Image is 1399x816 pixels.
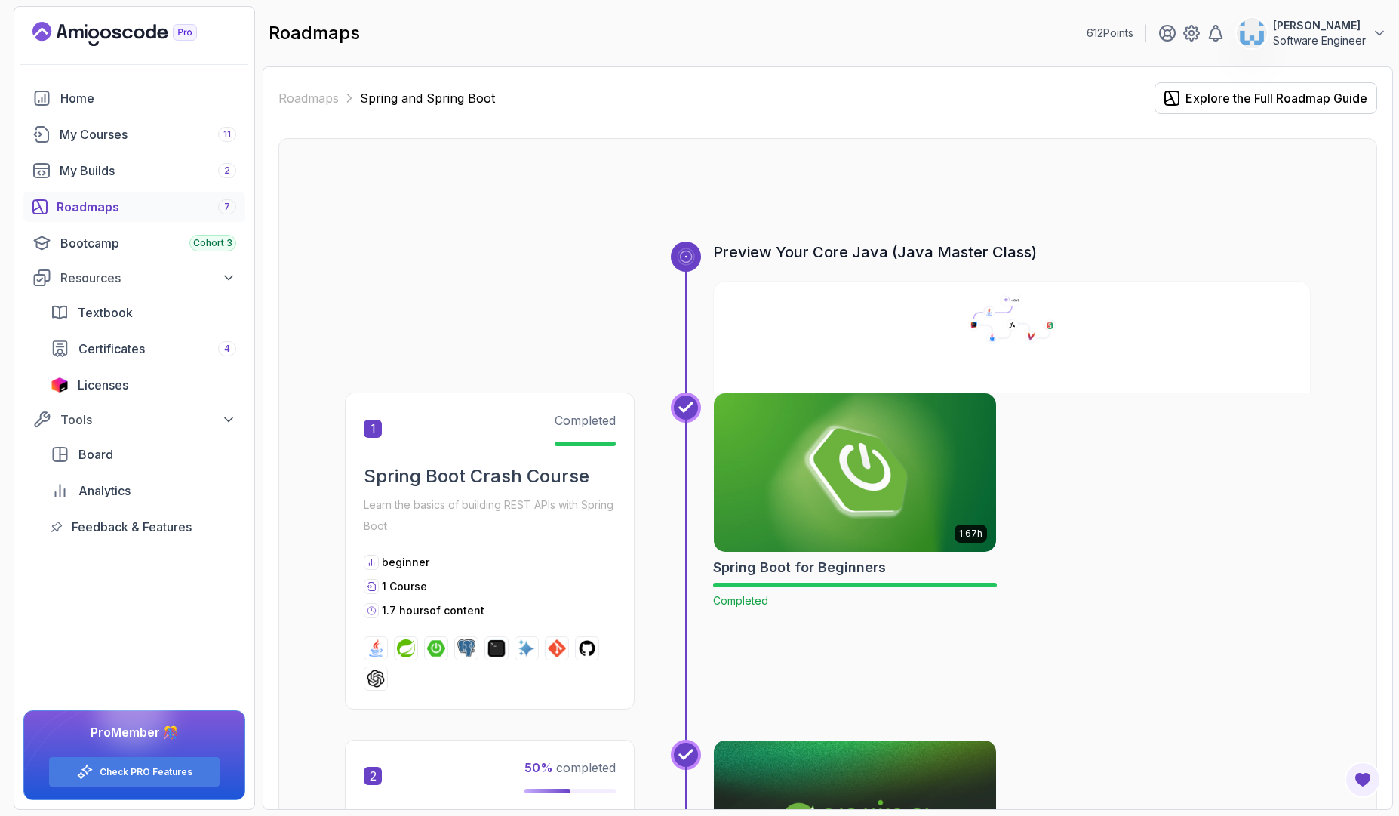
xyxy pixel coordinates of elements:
[364,767,382,785] span: 2
[382,580,427,593] span: 1 Course
[223,128,231,140] span: 11
[23,83,245,113] a: home
[224,165,230,177] span: 2
[1345,762,1381,798] button: Open Feedback Button
[713,242,1311,263] h3: Preview Your Core Java (Java Master Class)
[23,156,245,186] a: builds
[57,198,236,216] div: Roadmaps
[23,192,245,222] a: roadmaps
[382,603,484,618] p: 1.7 hours of content
[578,639,596,657] img: github logo
[487,639,506,657] img: terminal logo
[555,413,616,428] span: Completed
[364,464,616,488] h2: Spring Boot Crash Course
[457,639,475,657] img: postgres logo
[524,760,553,775] span: 50 %
[32,22,232,46] a: Landing page
[959,528,982,540] p: 1.67h
[367,639,385,657] img: java logo
[72,518,192,536] span: Feedback & Features
[60,411,236,429] div: Tools
[364,420,382,438] span: 1
[42,476,245,506] a: analytics
[367,670,385,688] img: chatgpt logo
[713,393,997,608] a: Spring Boot for Beginners card1.67hSpring Boot for BeginnersCompleted
[60,162,236,180] div: My Builds
[224,201,230,213] span: 7
[60,234,236,252] div: Bootcamp
[1087,26,1133,41] p: 612 Points
[42,439,245,470] a: board
[51,377,69,393] img: jetbrains icon
[23,228,245,258] a: bootcamp
[278,89,339,107] a: Roadmaps
[364,494,616,537] p: Learn the basics of building REST APIs with Spring Boot
[42,334,245,364] a: certificates
[397,639,415,657] img: spring logo
[382,555,429,570] p: beginner
[193,237,232,249] span: Cohort 3
[1185,89,1367,107] div: Explore the Full Roadmap Guide
[1238,19,1266,48] img: user profile image
[60,125,236,143] div: My Courses
[427,639,445,657] img: spring-boot logo
[1155,82,1377,114] button: Explore the Full Roadmap Guide
[1273,33,1366,48] p: Software Engineer
[23,406,245,433] button: Tools
[60,269,236,287] div: Resources
[48,756,220,787] button: Check PRO Features
[78,340,145,358] span: Certificates
[1273,18,1366,33] p: [PERSON_NAME]
[713,594,768,607] span: Completed
[42,370,245,400] a: licenses
[269,21,360,45] h2: roadmaps
[518,639,536,657] img: ai logo
[524,760,616,775] span: completed
[360,89,495,107] p: Spring and Spring Boot
[42,512,245,542] a: feedback
[78,445,113,463] span: Board
[714,393,996,552] img: Spring Boot for Beginners card
[224,343,230,355] span: 4
[60,89,236,107] div: Home
[78,303,133,322] span: Textbook
[78,482,131,500] span: Analytics
[23,119,245,149] a: courses
[78,376,128,394] span: Licenses
[1237,18,1387,48] button: user profile image[PERSON_NAME]Software Engineer
[100,766,192,778] a: Check PRO Features
[713,557,886,578] h2: Spring Boot for Beginners
[23,264,245,291] button: Resources
[42,297,245,328] a: textbook
[548,639,566,657] img: git logo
